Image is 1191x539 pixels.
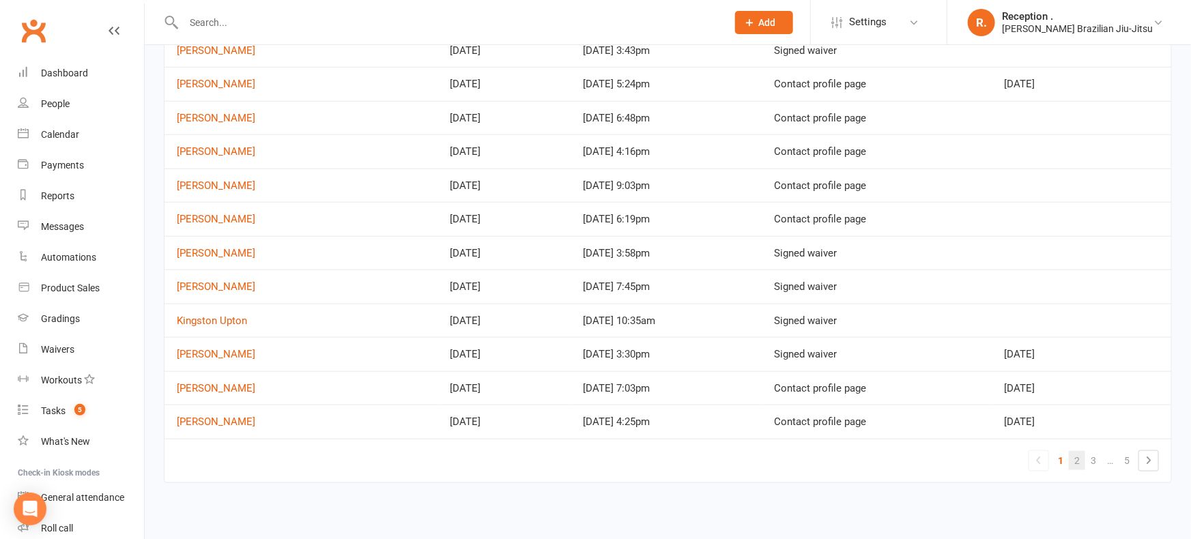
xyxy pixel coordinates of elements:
a: Automations [18,242,144,273]
a: Tasks 5 [18,396,144,426]
span: [DATE] [1005,382,1035,394]
span: Contact profile page [775,382,867,394]
a: [PERSON_NAME] [177,78,255,90]
a: [PERSON_NAME] [177,280,255,293]
a: People [18,89,144,119]
span: [DATE] [450,44,480,57]
div: Reception . [1002,10,1153,23]
span: Signed waiver [775,44,837,57]
a: Workouts [18,365,144,396]
span: Signed waiver [775,348,837,360]
span: [DATE] [450,213,480,225]
a: Kingston Upton [177,315,247,327]
a: Gradings [18,304,144,334]
span: [DATE] 3:30pm [584,348,650,360]
a: 3 [1085,451,1102,470]
a: … [1102,451,1119,470]
span: [DATE] [450,247,480,259]
span: [DATE] [450,179,480,192]
span: [DATE] 3:58pm [584,247,650,259]
a: 2 [1069,451,1085,470]
div: Automations [41,252,96,263]
span: Contact profile page [775,145,867,158]
span: [DATE] 3:43pm [584,44,650,57]
div: Product Sales [41,282,100,293]
span: [DATE] [1005,78,1035,90]
div: Messages [41,221,84,232]
a: Reports [18,181,144,212]
span: [DATE] 7:03pm [584,382,650,394]
span: [DATE] [450,145,480,158]
span: [DATE] [450,112,480,124]
a: [PERSON_NAME] [177,112,255,124]
a: [PERSON_NAME] [177,247,255,259]
div: Roll call [41,523,73,534]
div: R. [968,9,995,36]
a: [PERSON_NAME] [177,179,255,192]
span: [DATE] 4:25pm [584,416,650,428]
span: [DATE] 9:03pm [584,179,650,192]
span: [DATE] [450,280,480,293]
div: Waivers [41,344,74,355]
span: [DATE] 6:19pm [584,213,650,225]
a: Clubworx [16,14,51,48]
span: [DATE] [450,416,480,428]
div: People [41,98,70,109]
span: [DATE] [450,348,480,360]
a: Payments [18,150,144,181]
a: [PERSON_NAME] [177,145,255,158]
span: Signed waiver [775,247,837,259]
span: [DATE] [450,315,480,327]
span: [DATE] [450,78,480,90]
div: Dashboard [41,68,88,78]
div: What's New [41,436,90,447]
a: Calendar [18,119,144,150]
span: Contact profile page [775,179,867,192]
div: Calendar [41,129,79,140]
a: Dashboard [18,58,144,89]
a: [PERSON_NAME] [177,416,255,428]
span: 5 [74,404,85,416]
span: [DATE] [1005,348,1035,360]
a: [PERSON_NAME] [177,44,255,57]
a: [PERSON_NAME] [177,213,255,225]
a: [PERSON_NAME] [177,348,255,360]
a: Product Sales [18,273,144,304]
span: Signed waiver [775,280,837,293]
span: [DATE] 10:35am [584,315,656,327]
a: General attendance kiosk mode [18,482,144,513]
a: 5 [1119,451,1135,470]
div: General attendance [41,492,124,503]
span: Contact profile page [775,416,867,428]
a: 1 [1052,451,1069,470]
div: Open Intercom Messenger [14,493,46,525]
div: Payments [41,160,84,171]
span: [DATE] 5:24pm [584,78,650,90]
span: Signed waiver [775,315,837,327]
div: Workouts [41,375,82,385]
a: What's New [18,426,144,457]
input: Search... [180,13,717,32]
span: Contact profile page [775,112,867,124]
span: [DATE] [1005,416,1035,428]
span: [DATE] 4:16pm [584,145,650,158]
span: Contact profile page [775,213,867,225]
span: Settings [849,7,887,38]
span: [DATE] 6:48pm [584,112,650,124]
a: Messages [18,212,144,242]
div: Gradings [41,313,80,324]
span: Add [759,17,776,28]
a: [PERSON_NAME] [177,382,255,394]
div: Tasks [41,405,66,416]
a: Waivers [18,334,144,365]
div: [PERSON_NAME] Brazilian Jiu-Jitsu [1002,23,1153,35]
span: [DATE] 7:45pm [584,280,650,293]
div: Reports [41,190,74,201]
button: Add [735,11,793,34]
span: Contact profile page [775,78,867,90]
span: [DATE] [450,382,480,394]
